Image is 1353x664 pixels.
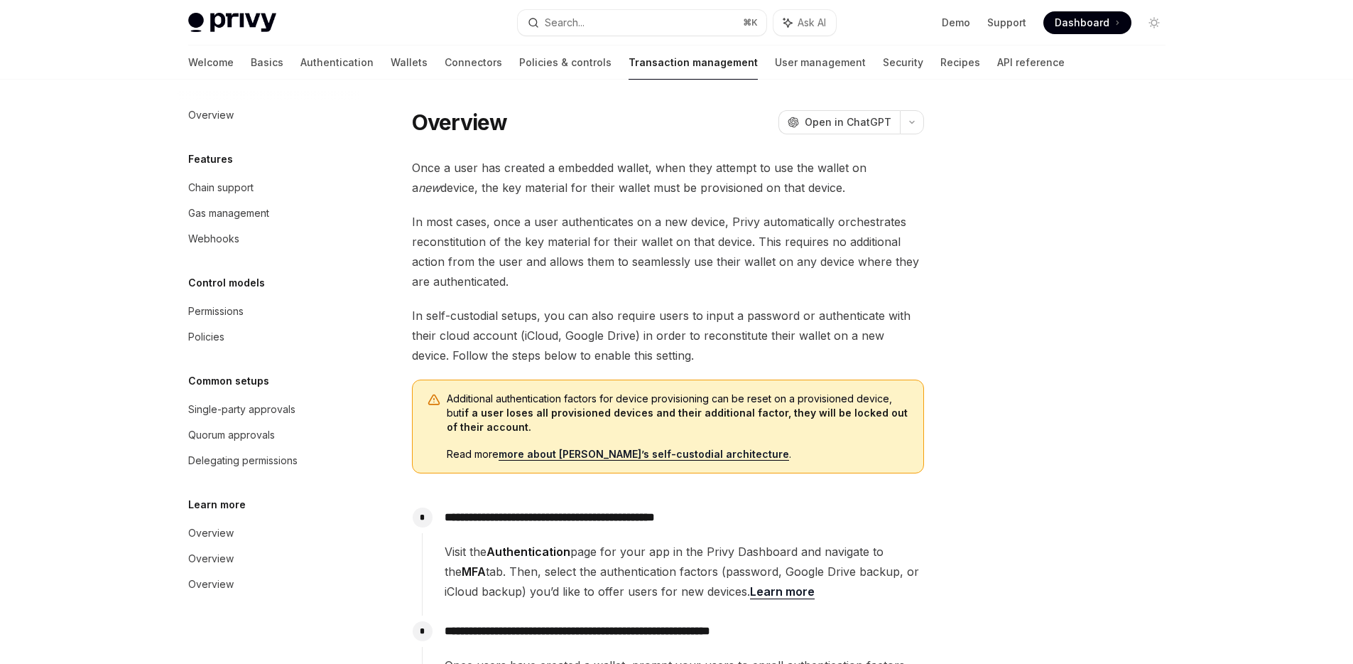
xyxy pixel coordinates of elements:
[177,448,359,473] a: Delegating permissions
[188,107,234,124] div: Overview
[188,373,269,390] h5: Common setups
[188,427,275,444] div: Quorum approvals
[883,45,923,80] a: Security
[188,303,244,320] div: Permissions
[445,45,502,80] a: Connectors
[1143,11,1165,34] button: Toggle dark mode
[1055,16,1109,30] span: Dashboard
[447,407,908,433] strong: if a user loses all provisioned devices and their additional factor, they will be locked out of t...
[188,45,234,80] a: Welcome
[177,102,359,128] a: Overview
[940,45,980,80] a: Recipes
[418,181,440,195] em: new
[412,109,508,135] h1: Overview
[778,110,900,134] button: Open in ChatGPT
[188,13,276,33] img: light logo
[805,115,891,129] span: Open in ChatGPT
[188,205,269,222] div: Gas management
[519,45,612,80] a: Policies & controls
[499,448,789,461] a: more about [PERSON_NAME]’s self-custodial architecture
[775,45,866,80] a: User management
[412,158,924,198] span: Once a user has created a embedded wallet, when they attempt to use the wallet on a device, the k...
[545,14,585,31] div: Search...
[177,520,359,546] a: Overview
[750,584,815,599] a: Learn more
[188,452,298,469] div: Delegating permissions
[462,564,486,579] strong: MFA
[188,328,224,346] div: Policies
[487,545,570,559] strong: Authentication
[177,299,359,324] a: Permissions
[300,45,374,80] a: Authentication
[177,324,359,350] a: Policies
[188,401,295,418] div: Single-party approvals
[518,10,766,36] button: Search...⌘K
[177,175,359,200] a: Chain support
[188,179,254,196] div: Chain support
[188,274,265,291] h5: Control models
[798,16,826,30] span: Ask AI
[743,17,758,28] span: ⌘ K
[447,447,909,461] span: Read more .
[188,230,239,247] div: Webhooks
[412,306,924,365] span: In self-custodial setups, you can also require users to input a password or authenticate with the...
[987,16,1026,30] a: Support
[188,496,246,513] h5: Learn more
[177,546,359,572] a: Overview
[445,542,923,601] span: Visit the page for your app in the Privy Dashboard and navigate to the tab. Then, select the auth...
[427,393,441,407] svg: Warning
[177,572,359,597] a: Overview
[188,550,234,567] div: Overview
[629,45,758,80] a: Transaction management
[188,525,234,542] div: Overview
[177,226,359,252] a: Webhooks
[177,397,359,422] a: Single-party approvals
[188,576,234,593] div: Overview
[188,151,233,168] h5: Features
[942,16,970,30] a: Demo
[251,45,283,80] a: Basics
[391,45,428,80] a: Wallets
[773,10,836,36] button: Ask AI
[1043,11,1131,34] a: Dashboard
[447,392,909,434] span: Additional authentication factors for device provisioning can be reset on a provisioned device, but
[177,200,359,226] a: Gas management
[177,422,359,448] a: Quorum approvals
[412,212,924,291] span: In most cases, once a user authenticates on a new device, Privy automatically orchestrates recons...
[997,45,1065,80] a: API reference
